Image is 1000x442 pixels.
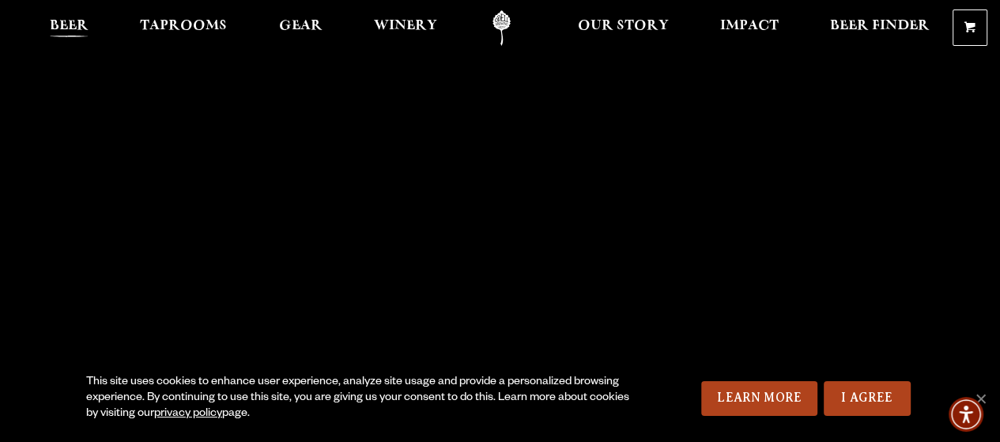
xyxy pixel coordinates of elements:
[720,20,779,32] span: Impact
[269,10,333,46] a: Gear
[701,381,817,416] a: Learn More
[578,20,669,32] span: Our Story
[374,20,437,32] span: Winery
[568,10,679,46] a: Our Story
[820,10,940,46] a: Beer Finder
[86,375,639,422] div: This site uses cookies to enhance user experience, analyze site usage and provide a personalized ...
[130,10,237,46] a: Taprooms
[50,20,89,32] span: Beer
[824,381,911,416] a: I Agree
[154,408,222,421] a: privacy policy
[472,10,531,46] a: Odell Home
[710,10,789,46] a: Impact
[364,10,447,46] a: Winery
[279,20,323,32] span: Gear
[949,397,983,432] div: Accessibility Menu
[140,20,227,32] span: Taprooms
[830,20,930,32] span: Beer Finder
[40,10,99,46] a: Beer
